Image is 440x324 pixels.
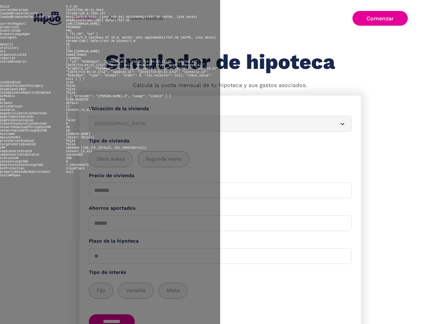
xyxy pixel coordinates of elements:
[66,60,220,81] pre: { "id": "HC8U4QyX", "created_at": "[DATE]T14:04:22.171Z", "updated_at": "[DATE]T14:04:22.171Z", "...
[66,26,81,29] pre: f6EbmmqF
[89,172,351,180] label: Precio de vivienda
[66,22,100,26] pre: [URL][DOMAIN_NAME]
[66,84,75,88] pre: false
[66,163,89,167] pre: 7.5654296875
[66,8,104,12] pre: [DATE]T08:06:41.594Z
[66,33,98,36] pre: [ "fr-FR", "en" ]
[66,81,73,84] pre: true
[66,170,73,174] pre: null
[66,122,68,126] pre: 0
[66,12,105,15] pre: Chrome/138.0.7204.157
[89,237,351,245] label: Plazo de la hipoteca
[66,112,68,115] pre: 1
[89,151,351,167] div: add_description_here
[66,36,216,43] pre: Mozilla/5.0 (Windows NT 10.0; Win64; x64) AppleWebKit/537.36 (KHTML, like Gecko) Chrome/[URL] Saf...
[66,88,75,91] pre: false
[66,160,68,163] pre: 0
[105,51,335,74] h1: Simulador de hipoteca
[89,116,351,132] article: [GEOGRAPHIC_DATA]
[66,95,171,98] pre: [ { "provider": "[PERSON_NAME]-3", "usage": "stable" } ]
[66,132,90,136] pre: [DOMAIN_NAME]
[66,57,81,60] pre: L7pmdhpn
[66,5,77,8] pre: 8.2.6e
[66,146,147,150] pre: UNKNOWN (IAB_TCF_ID=null, GVL_VERSION=null)
[89,105,351,113] label: Ubicación de la vivienda
[66,43,70,46] pre: 20
[89,204,351,212] label: Ahorros aportados
[66,136,94,139] pre: [object Object]
[66,153,83,157] pre: succeeded
[66,29,72,33] pre: FRA
[66,167,85,170] pre: CloudFlare
[66,150,92,153] pre: consent_to_all
[66,115,68,119] pre: 1
[66,105,70,108] pre: []
[66,50,100,53] pre: [URL][DOMAIN_NAME]
[89,269,351,276] label: Tipo de interés
[352,11,408,26] a: Comenzar
[66,143,75,146] pre: false
[66,126,70,129] pre: 20
[66,98,89,101] pre: SCAN_WEBSITE
[66,91,75,95] pre: false
[89,137,351,145] label: Tipo de vivienda
[66,15,197,22] pre: Mozilla/5.0 (X11; Linux x86_64) AppleWebKit/537.36 (KHTML, like Gecko) HeadlessChrome/[URL] Safar...
[66,53,87,57] pre: nomad-homes
[133,81,307,90] p: Calcula la cuota mensual de tu hipoteca y sus gastos asociados.
[66,108,92,112] pre: consent_to_all
[66,101,79,105] pre: default
[66,139,75,143] pre: false
[66,119,75,122] pre: false
[66,129,70,132] pre: 10
[66,157,72,160] pre: 200
[66,46,70,50] pre: []
[89,283,351,299] div: add_description_here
